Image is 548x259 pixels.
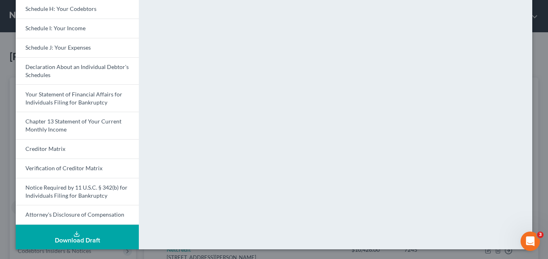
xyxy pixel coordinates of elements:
a: Attorney's Disclosure of Compensation [16,205,139,225]
span: Attorney's Disclosure of Compensation [25,211,124,218]
a: Schedule I: Your Income [16,19,139,38]
span: Notice Required by 11 U.S.C. § 342(b) for Individuals Filing for Bankruptcy [25,184,128,199]
span: Schedule J: Your Expenses [25,44,91,51]
span: Schedule I: Your Income [25,25,86,31]
a: Verification of Creditor Matrix [16,159,139,178]
a: Declaration About an Individual Debtor's Schedules [16,57,139,85]
span: 3 [537,232,544,238]
a: Your Statement of Financial Affairs for Individuals Filing for Bankruptcy [16,84,139,112]
span: Creditor Matrix [25,145,65,152]
a: Creditor Matrix [16,139,139,159]
a: Notice Required by 11 U.S.C. § 342(b) for Individuals Filing for Bankruptcy [16,178,139,205]
span: Verification of Creditor Matrix [25,165,102,171]
span: Your Statement of Financial Affairs for Individuals Filing for Bankruptcy [25,91,122,106]
span: Chapter 13 Statement of Your Current Monthly Income [25,118,121,133]
button: Download Draft [16,225,139,249]
a: Chapter 13 Statement of Your Current Monthly Income [16,112,139,139]
span: Schedule H: Your Codebtors [25,5,96,12]
a: Schedule J: Your Expenses [16,38,139,57]
div: Download Draft [22,237,132,244]
span: Declaration About an Individual Debtor's Schedules [25,63,129,78]
iframe: Intercom live chat [521,232,540,251]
